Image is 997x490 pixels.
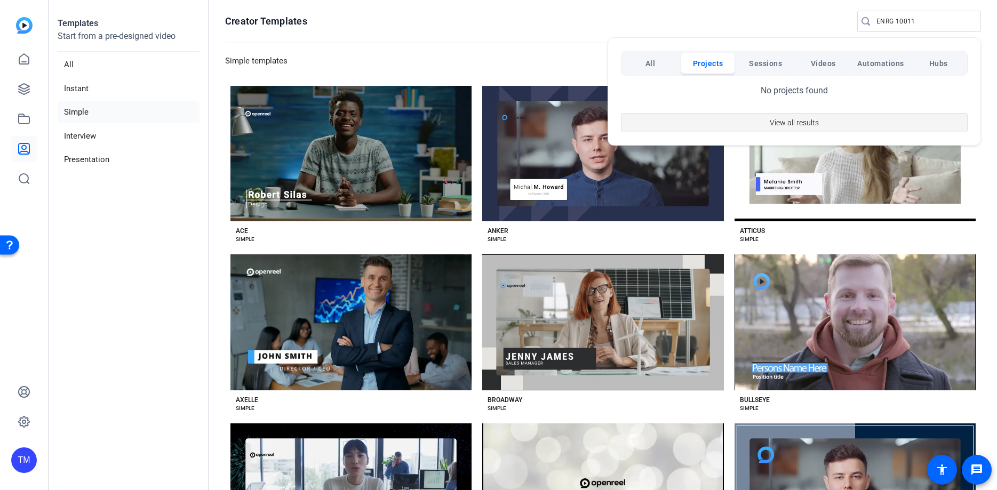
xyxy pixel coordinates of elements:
span: Sessions [749,54,782,73]
span: View all results [770,113,819,133]
span: Videos [811,54,836,73]
button: View all results [621,113,968,132]
span: Projects [693,54,723,73]
span: Automations [857,54,904,73]
p: No projects found [761,84,828,97]
span: Hubs [929,54,948,73]
span: All [645,54,656,73]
